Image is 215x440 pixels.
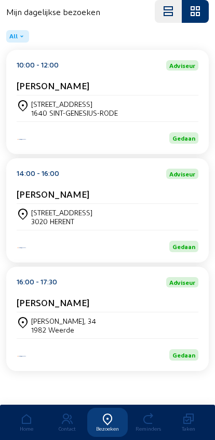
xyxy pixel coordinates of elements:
[9,32,18,40] span: All
[169,171,195,177] span: Adviseur
[17,169,59,179] div: 14:00 - 16:00
[17,355,27,357] img: Iso Protect
[17,297,89,308] cam-card-title: [PERSON_NAME]
[6,7,100,17] h4: Mijn dagelijkse bezoeken
[17,138,27,141] img: Energy Protect Ramen & Deuren
[47,408,87,437] a: Contact
[168,408,209,437] a: Taken
[31,208,92,217] div: [STREET_ADDRESS]
[17,246,27,249] img: Energy Protect Ramen & Deuren
[31,108,118,117] div: 1640 SINT-GENESIUS-RODE
[31,217,92,226] div: 3020 HERENT
[172,351,195,359] span: Gedaan
[169,279,195,285] span: Adviseur
[172,134,195,142] span: Gedaan
[17,277,57,287] div: 16:00 - 17:30
[31,325,96,334] div: 1982 Weerde
[169,62,195,68] span: Adviseur
[128,425,168,432] div: Reminders
[17,80,89,91] cam-card-title: [PERSON_NAME]
[172,243,195,250] span: Gedaan
[6,408,47,437] a: Home
[47,425,87,432] div: Contact
[31,317,96,325] div: [PERSON_NAME], 34
[31,100,118,108] div: [STREET_ADDRESS]
[128,408,168,437] a: Reminders
[87,425,128,432] div: Bezoeken
[87,408,128,437] a: Bezoeken
[6,425,47,432] div: Home
[168,425,209,432] div: Taken
[17,188,89,199] cam-card-title: [PERSON_NAME]
[17,60,59,71] div: 10:00 - 12:00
